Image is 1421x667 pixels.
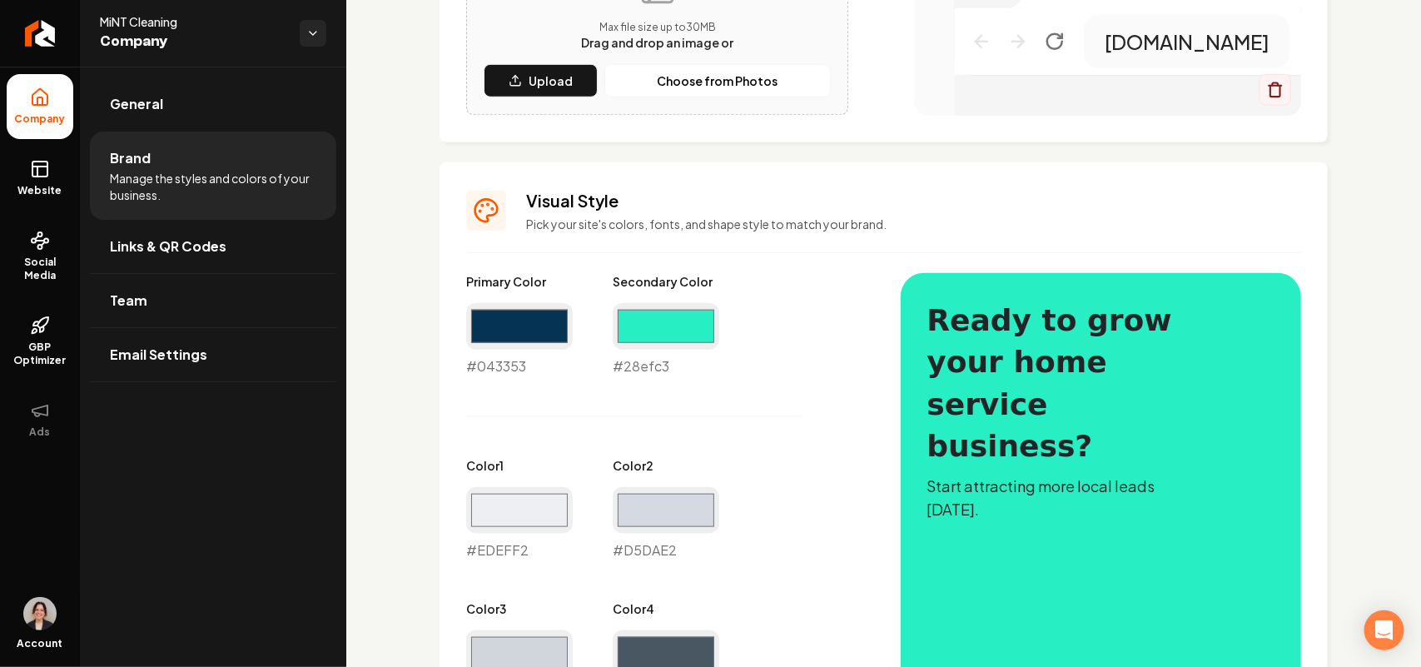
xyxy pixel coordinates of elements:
span: GBP Optimizer [7,341,73,367]
span: Drag and drop an image or [581,35,733,50]
span: Company [100,30,286,53]
label: Color 4 [613,600,719,617]
span: Links & QR Codes [110,236,226,256]
a: Links & QR Codes [90,220,336,273]
span: Ads [23,426,57,439]
button: Choose from Photos [604,64,832,97]
span: Account [17,637,63,650]
button: Upload [484,64,598,97]
span: Manage the styles and colors of your business. [110,170,316,203]
h3: Visual Style [526,189,1301,212]
span: Social Media [7,256,73,282]
p: Pick your site's colors, fonts, and shape style to match your brand. [526,216,1301,232]
div: #EDEFF2 [466,487,573,560]
a: General [90,77,336,131]
p: Upload [529,72,573,89]
span: Email Settings [110,345,207,365]
div: #D5DAE2 [613,487,719,560]
p: [DOMAIN_NAME] [1105,28,1269,55]
div: #28efc3 [613,303,719,376]
label: Primary Color [466,273,573,290]
p: Max file size up to 30 MB [581,21,733,34]
span: Company [8,112,72,126]
a: Social Media [7,217,73,296]
a: GBP Optimizer [7,302,73,381]
a: Team [90,274,336,327]
div: Open Intercom Messenger [1364,610,1404,650]
label: Color 2 [613,457,719,474]
img: Brisa Leon [23,597,57,630]
button: Ads [7,387,73,452]
a: Website [7,146,73,211]
img: Rebolt Logo [25,20,56,47]
a: Email Settings [90,328,336,381]
span: General [110,94,163,114]
label: Secondary Color [613,273,719,290]
span: MiNT Cleaning [100,13,286,30]
div: #043353 [466,303,573,376]
span: Website [12,184,69,197]
button: Open user button [23,597,57,630]
span: Team [110,291,147,311]
label: Color 1 [466,457,573,474]
label: Color 3 [466,600,573,617]
span: Brand [110,148,151,168]
p: Choose from Photos [658,72,778,89]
